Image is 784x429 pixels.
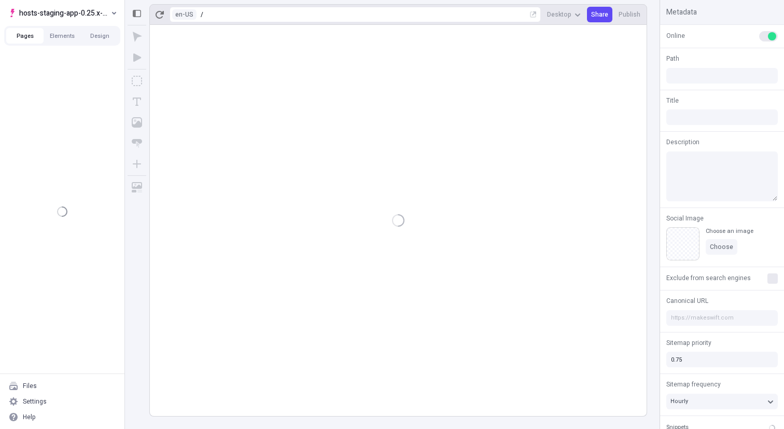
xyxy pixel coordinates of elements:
[128,113,146,132] button: Image
[201,10,203,19] div: /
[23,382,37,390] div: Files
[128,72,146,90] button: Box
[706,239,737,255] button: Choose
[666,96,679,105] span: Title
[19,7,109,19] span: hosts-staging-app-0.25.x-nextjs-15
[6,28,44,44] button: Pages
[670,397,688,406] span: Hourly
[666,296,708,306] span: Canonical URL
[591,10,608,19] span: Share
[666,214,704,223] span: Social Image
[614,7,645,22] button: Publish
[547,10,571,19] span: Desktop
[81,28,118,44] button: Design
[666,310,778,326] input: https://makeswift.com
[710,243,733,251] span: Choose
[666,338,711,348] span: Sitemap priority
[23,413,36,421] div: Help
[44,28,81,44] button: Elements
[666,394,778,409] button: Hourly
[128,134,146,153] button: Button
[666,31,685,40] span: Online
[666,54,679,63] span: Path
[706,227,753,235] div: Choose an image
[619,10,640,19] span: Publish
[128,92,146,111] button: Text
[587,7,612,22] button: Share
[172,9,197,20] button: Open locale picker
[543,7,585,22] button: Desktop
[666,137,699,147] span: Description
[23,397,47,406] div: Settings
[666,380,721,389] span: Sitemap frequency
[4,5,120,21] button: Select site
[175,10,193,19] span: en-US
[666,273,751,283] span: Exclude from search engines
